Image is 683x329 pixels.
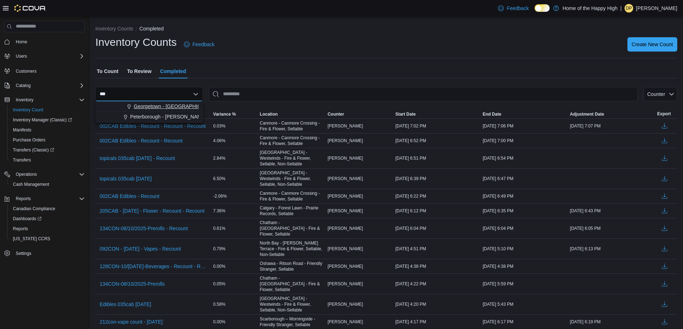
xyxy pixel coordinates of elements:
[259,294,326,314] div: [GEOGRAPHIC_DATA] - Westwinds - Fire & Flower, Sellable, Non-Sellable
[13,157,31,163] span: Transfers
[95,112,203,122] button: Peterborough - [PERSON_NAME][GEOGRAPHIC_DATA] - Happy Dayz
[16,97,33,103] span: Inventory
[97,205,207,216] button: 205CAB - [DATE] - Flower - Recount - Recount
[328,176,363,182] span: [PERSON_NAME]
[100,193,160,200] span: 002CAB Edibles - Recount
[394,192,481,200] div: [DATE] 6:22 PM
[1,51,87,61] button: Users
[212,174,259,183] div: 6.50%
[7,155,87,165] button: Transfers
[13,117,72,123] span: Inventory Manager (Classic)
[328,263,363,269] span: [PERSON_NAME]
[259,169,326,189] div: [GEOGRAPHIC_DATA] - Westwinds - Fire & Flower, Sellable, Non-Sellable
[481,136,568,145] div: [DATE] 7:00 PM
[483,111,501,117] span: End Date
[507,5,528,12] span: Feedback
[569,224,656,233] div: [DATE] 6:05 PM
[95,26,133,32] button: Inventory Counts
[13,249,85,258] span: Settings
[10,136,48,144] a: Purchase Orders
[97,223,191,234] button: 134CON-08/10/2025-Prerolls - Recount
[212,280,259,288] div: 0.05%
[328,123,363,129] span: [PERSON_NAME]
[570,111,604,117] span: Adjustment Date
[181,37,217,52] a: Feedback
[212,154,259,163] div: 2.84%
[10,126,85,134] span: Manifests
[97,153,178,164] button: topicals 035cab [DATE] - Recount
[259,259,326,274] div: Oshawa - Ritson Road - Friendly Stranger, Sellable
[636,4,677,13] p: [PERSON_NAME]
[97,121,209,131] button: 002CAB Edibles - Recount - Recount - Recount
[495,1,531,15] a: Feedback
[7,204,87,214] button: Canadian Compliance
[97,316,166,327] button: 212con-vape count - [DATE]
[569,318,656,326] div: [DATE] 6:19 PM
[13,170,40,179] button: Operations
[100,245,181,252] span: 092CON - [DATE] - Vapes - Recount
[212,224,259,233] div: 0.61%
[100,280,165,287] span: 134CON-08/10/2025-Prerolls
[394,280,481,288] div: [DATE] 4:22 PM
[16,251,31,256] span: Settings
[139,26,164,32] button: Completed
[10,106,85,114] span: Inventory Count
[13,37,85,46] span: Home
[100,207,204,214] span: 205CAB - [DATE] - Flower - Recount - Recount
[328,226,363,231] span: [PERSON_NAME]
[212,300,259,309] div: 0.58%
[7,145,87,155] a: Transfers (Classic)
[97,299,154,310] button: Edibles 035cab [DATE]
[13,96,85,104] span: Inventory
[10,126,34,134] a: Manifests
[328,111,344,117] span: Counter
[10,136,85,144] span: Purchase Orders
[10,204,85,213] span: Canadian Compliance
[13,52,30,61] button: Users
[328,208,363,214] span: [PERSON_NAME]
[626,4,632,13] span: DP
[259,239,326,259] div: North Bay - [PERSON_NAME] Terrace - Fire & Flower, Sellable, Non-Sellable
[14,5,46,12] img: Cova
[160,64,186,78] span: Completed
[212,110,259,118] button: Variance %
[259,315,326,329] div: Scarborough – Morningside - Friendly Stranger, Sellable
[13,67,39,76] a: Customers
[10,106,46,114] a: Inventory Count
[97,279,167,289] button: 134CON-08/10/2025-Prerolls
[259,204,326,218] div: Calgary - Forest Lawn - Prairie Records, Sellable
[100,155,175,162] span: topicals 035cab [DATE] - Recount
[10,214,85,223] span: Dashboards
[260,111,278,117] span: Location
[1,248,87,258] button: Settings
[481,122,568,130] div: [DATE] 7:06 PM
[193,91,199,97] button: Close list of options
[259,119,326,133] div: Canmore - Canmore Crossing - Fire & Flower, Sellable
[95,35,177,49] h1: Inventory Counts
[13,81,33,90] button: Catalog
[1,37,87,47] button: Home
[212,207,259,215] div: 7.36%
[620,4,622,13] p: |
[10,146,57,154] a: Transfers (Classic)
[13,107,43,113] span: Inventory Count
[16,39,27,45] span: Home
[481,318,568,326] div: [DATE] 6:17 PM
[569,207,656,215] div: [DATE] 6:43 PM
[13,147,54,153] span: Transfers (Classic)
[100,301,151,308] span: Edibles 035cab [DATE]
[95,25,677,34] nav: An example of EuiBreadcrumbs
[212,262,259,271] div: 0.00%
[259,218,326,238] div: Chatham - [GEOGRAPHIC_DATA] - Fire & Flower, Sellable
[13,249,34,258] a: Settings
[97,261,210,272] button: 128CON-10/[DATE]-Beverages - Recount - Recount
[209,87,638,101] input: This is a search bar. After typing your query, hit enter to filter the results lower in the page.
[7,135,87,145] button: Purchase Orders
[326,110,394,118] button: Counter
[16,68,37,74] span: Customers
[13,127,31,133] span: Manifests
[100,175,152,182] span: topicals 035cab [DATE]
[13,96,36,104] button: Inventory
[13,182,49,187] span: Cash Management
